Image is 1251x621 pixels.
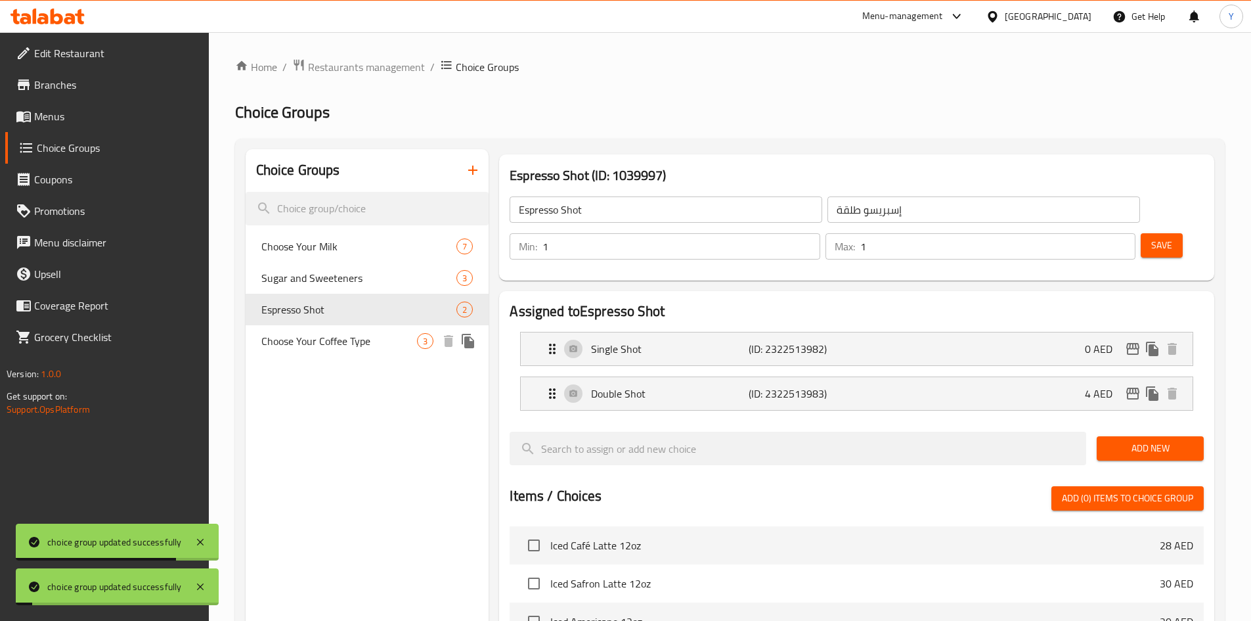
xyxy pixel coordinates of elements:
span: 1.0.0 [41,365,61,382]
p: Single Shot [591,341,748,357]
button: delete [439,331,458,351]
p: Max: [835,239,855,254]
span: Select choice [520,532,548,559]
span: Save [1151,237,1172,254]
h3: Espresso Shot (ID: 1039997) [510,165,1204,186]
span: Promotions [34,203,198,219]
a: Coverage Report [5,290,209,321]
input: search [246,192,489,225]
span: Select choice [520,570,548,597]
div: Choices [456,239,473,254]
span: Grocery Checklist [34,329,198,345]
span: Y [1229,9,1234,24]
p: 0 AED [1085,341,1123,357]
a: Support.OpsPlatform [7,401,90,418]
div: choice group updated successfully [47,580,182,594]
span: Menu disclaimer [34,235,198,250]
li: Expand [510,371,1204,416]
div: Choose Your Coffee Type3deleteduplicate [246,325,489,357]
span: Iced Safron Latte 12oz [550,576,1160,591]
span: Choice Groups [235,97,330,127]
span: Restaurants management [308,59,425,75]
h2: Assigned to Espresso Shot [510,302,1204,321]
span: Coupons [34,172,198,187]
span: Iced Café Latte 12oz [550,538,1160,553]
button: delete [1162,339,1182,359]
span: Branches [34,77,198,93]
a: Menus [5,101,209,132]
a: Edit Restaurant [5,37,209,69]
span: Menus [34,108,198,124]
p: 4 AED [1085,386,1123,402]
h2: Items / Choices [510,486,602,506]
span: Get support on: [7,388,67,405]
p: Double Shot [591,386,748,402]
div: Expand [521,333,1193,365]
a: Choice Groups [5,132,209,164]
span: Choice Groups [456,59,519,75]
a: Restaurants management [292,58,425,76]
div: Expand [521,377,1193,410]
nav: breadcrumb [235,58,1225,76]
span: Choice Groups [37,140,198,156]
button: Add (0) items to choice group [1051,486,1204,511]
div: Choices [456,302,473,317]
a: Coupons [5,164,209,195]
li: Expand [510,327,1204,371]
div: choice group updated successfully [47,535,182,549]
p: 30 AED [1160,576,1193,591]
div: Choices [456,270,473,286]
span: 3 [457,272,472,285]
span: Upsell [34,266,198,282]
p: Min: [519,239,537,254]
span: Sugar and Sweeteners [261,270,457,286]
a: Upsell [5,258,209,290]
span: Add New [1107,440,1193,457]
span: Version: [7,365,39,382]
div: Choices [417,333,433,349]
button: Save [1141,233,1183,258]
button: duplicate [1143,384,1162,403]
span: 3 [418,335,433,348]
a: Menu disclaimer [5,227,209,258]
a: Home [235,59,277,75]
p: (ID: 2322513982) [749,341,854,357]
h2: Choice Groups [256,160,340,180]
a: Grocery Checklist [5,321,209,353]
input: search [510,432,1086,465]
li: / [430,59,435,75]
button: Add New [1097,436,1204,461]
div: [GEOGRAPHIC_DATA] [1005,9,1091,24]
button: duplicate [1143,339,1162,359]
a: Promotions [5,195,209,227]
button: edit [1123,339,1143,359]
span: Choose Your Coffee Type [261,333,418,349]
a: Branches [5,69,209,101]
button: duplicate [458,331,478,351]
button: delete [1162,384,1182,403]
div: Choose Your Milk7 [246,231,489,262]
p: 28 AED [1160,538,1193,553]
span: Edit Restaurant [34,45,198,61]
div: Espresso Shot2 [246,294,489,325]
button: edit [1123,384,1143,403]
p: (ID: 2322513983) [749,386,854,402]
span: Coverage Report [34,298,198,313]
span: Espresso Shot [261,302,457,317]
span: 2 [457,304,472,316]
div: Sugar and Sweeteners3 [246,262,489,294]
span: 7 [457,241,472,253]
li: / [282,59,287,75]
div: Menu-management [862,9,943,24]
span: Add (0) items to choice group [1062,490,1193,507]
span: Choose Your Milk [261,239,457,254]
